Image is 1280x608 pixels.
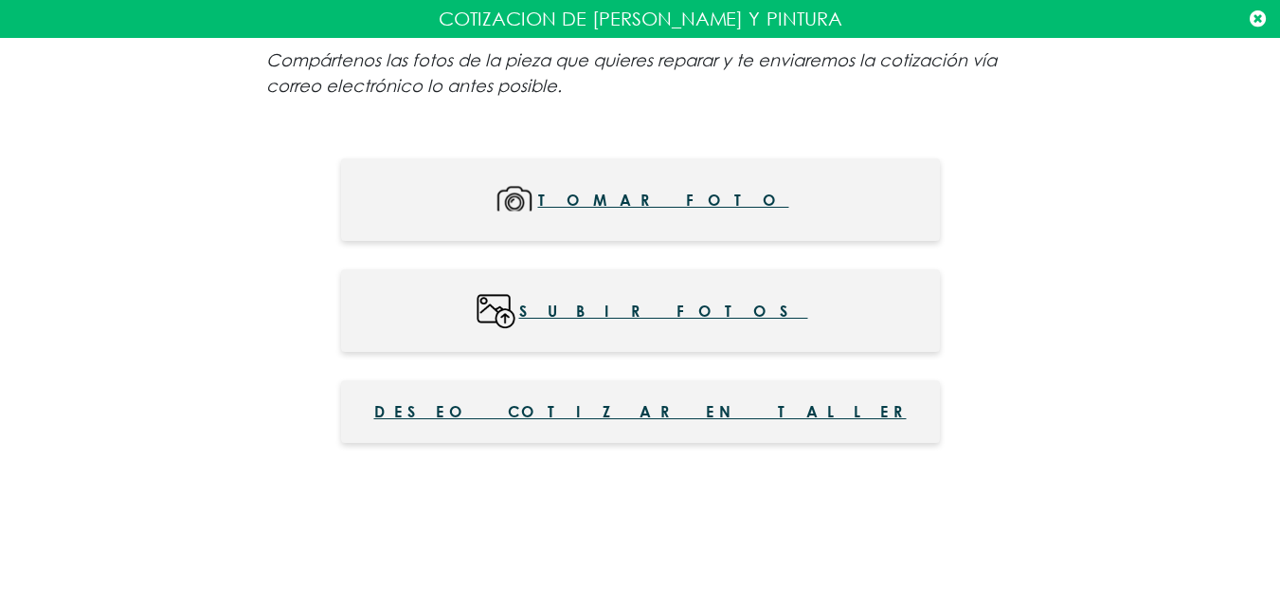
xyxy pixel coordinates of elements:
p: Compártenos las fotos de la pieza que quieres reparar y te enviaremos la cotización vía correo el... [266,47,1015,99]
span: Tomar foto [538,178,789,221]
span: Deseo cotizar en taller [374,400,907,423]
button: Tomar foto [341,158,940,241]
p: COTIZACION DE [PERSON_NAME] Y PINTURA [14,5,1266,33]
img: mMoqUg+Y6aUS6LnDlxD7Bo0MZxWs6HFM5cnHM4Qtg4Rn [492,178,538,221]
button: Subir fotos [341,269,940,352]
button: Deseo cotizar en taller [341,380,940,443]
img: wWc3mI9nliSrAAAAABJRU5ErkJggg== [473,289,519,332]
span: Subir fotos [519,289,808,332]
